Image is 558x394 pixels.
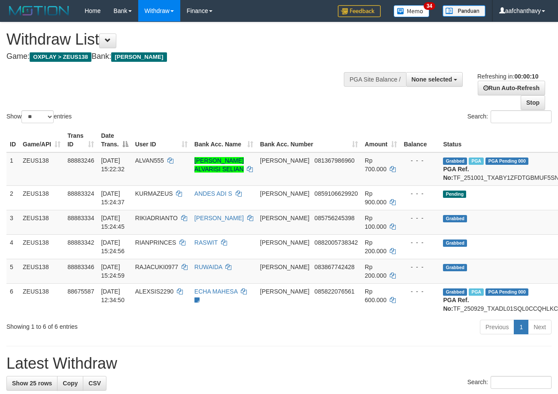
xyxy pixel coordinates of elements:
[88,380,101,387] span: CSV
[111,52,167,62] span: [PERSON_NAME]
[443,158,467,165] span: Grabbed
[101,264,124,279] span: [DATE] 15:24:59
[6,52,364,61] h4: Game: Bank:
[135,239,176,246] span: RIANPRINCES
[365,239,387,255] span: Rp 200.000
[404,156,437,165] div: - - -
[6,185,19,210] td: 2
[19,152,64,186] td: ZEUS138
[6,234,19,259] td: 4
[194,288,237,295] a: ECHA MAHESA
[443,297,469,312] b: PGA Ref. No:
[467,376,552,389] label: Search:
[63,380,78,387] span: Copy
[12,380,52,387] span: Show 25 rows
[443,5,485,17] img: panduan.png
[480,320,514,334] a: Previous
[365,157,387,173] span: Rp 700.000
[514,73,538,80] strong: 00:00:10
[260,239,309,246] span: [PERSON_NAME]
[467,110,552,123] label: Search:
[6,128,19,152] th: ID
[485,288,528,296] span: PGA Pending
[404,287,437,296] div: - - -
[412,76,452,83] span: None selected
[365,264,387,279] span: Rp 200.000
[19,128,64,152] th: Game/API: activate to sort column ascending
[469,158,484,165] span: Marked by aafanarl
[477,73,538,80] span: Refreshing in:
[67,288,94,295] span: 88675587
[132,128,191,152] th: User ID: activate to sort column ascending
[6,110,72,123] label: Show entries
[260,190,309,197] span: [PERSON_NAME]
[361,128,400,152] th: Amount: activate to sort column ascending
[404,263,437,271] div: - - -
[400,128,440,152] th: Balance
[315,288,355,295] span: Copy 085822076561 to clipboard
[443,288,467,296] span: Grabbed
[338,5,381,17] img: Feedback.jpg
[135,157,164,164] span: ALVAN555
[485,158,528,165] span: PGA Pending
[101,215,124,230] span: [DATE] 15:24:45
[344,72,406,87] div: PGA Site Balance /
[101,288,124,303] span: [DATE] 12:34:50
[443,264,467,271] span: Grabbed
[404,238,437,247] div: - - -
[30,52,91,62] span: OXPLAY > ZEUS138
[194,157,244,173] a: [PERSON_NAME] ALVARISI SELIAN
[315,215,355,221] span: Copy 085756245398 to clipboard
[365,190,387,206] span: Rp 900.000
[64,128,97,152] th: Trans ID: activate to sort column ascending
[315,190,358,197] span: Copy 0859106629920 to clipboard
[6,152,19,186] td: 1
[57,376,83,391] a: Copy
[67,239,94,246] span: 88883342
[67,190,94,197] span: 88883324
[135,190,173,197] span: KURMAZEUS
[135,215,178,221] span: RIKIADRIANTO
[6,210,19,234] td: 3
[424,2,435,10] span: 34
[404,214,437,222] div: - - -
[394,5,430,17] img: Button%20Memo.svg
[19,259,64,283] td: ZEUS138
[315,157,355,164] span: Copy 081367986960 to clipboard
[6,376,58,391] a: Show 25 rows
[97,128,131,152] th: Date Trans.: activate to sort column descending
[101,239,124,255] span: [DATE] 15:24:56
[19,210,64,234] td: ZEUS138
[6,319,226,331] div: Showing 1 to 6 of 6 entries
[194,215,244,221] a: [PERSON_NAME]
[365,288,387,303] span: Rp 600.000
[514,320,528,334] a: 1
[67,157,94,164] span: 88883246
[19,234,64,259] td: ZEUS138
[6,31,364,48] h1: Withdraw List
[491,110,552,123] input: Search:
[528,320,552,334] a: Next
[101,190,124,206] span: [DATE] 15:24:37
[443,166,469,181] b: PGA Ref. No:
[365,215,387,230] span: Rp 100.000
[194,239,218,246] a: RASWIT
[135,264,178,270] span: RAJACUKI0977
[478,81,545,95] a: Run Auto-Refresh
[19,185,64,210] td: ZEUS138
[194,190,232,197] a: ANDES ADI S
[443,191,466,198] span: Pending
[260,288,309,295] span: [PERSON_NAME]
[257,128,361,152] th: Bank Acc. Number: activate to sort column ascending
[19,283,64,316] td: ZEUS138
[194,264,222,270] a: RUWAIDA
[83,376,106,391] a: CSV
[191,128,257,152] th: Bank Acc. Name: activate to sort column ascending
[6,4,72,17] img: MOTION_logo.png
[6,259,19,283] td: 5
[6,283,19,316] td: 6
[6,355,552,372] h1: Latest Withdraw
[521,95,545,110] a: Stop
[260,215,309,221] span: [PERSON_NAME]
[404,189,437,198] div: - - -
